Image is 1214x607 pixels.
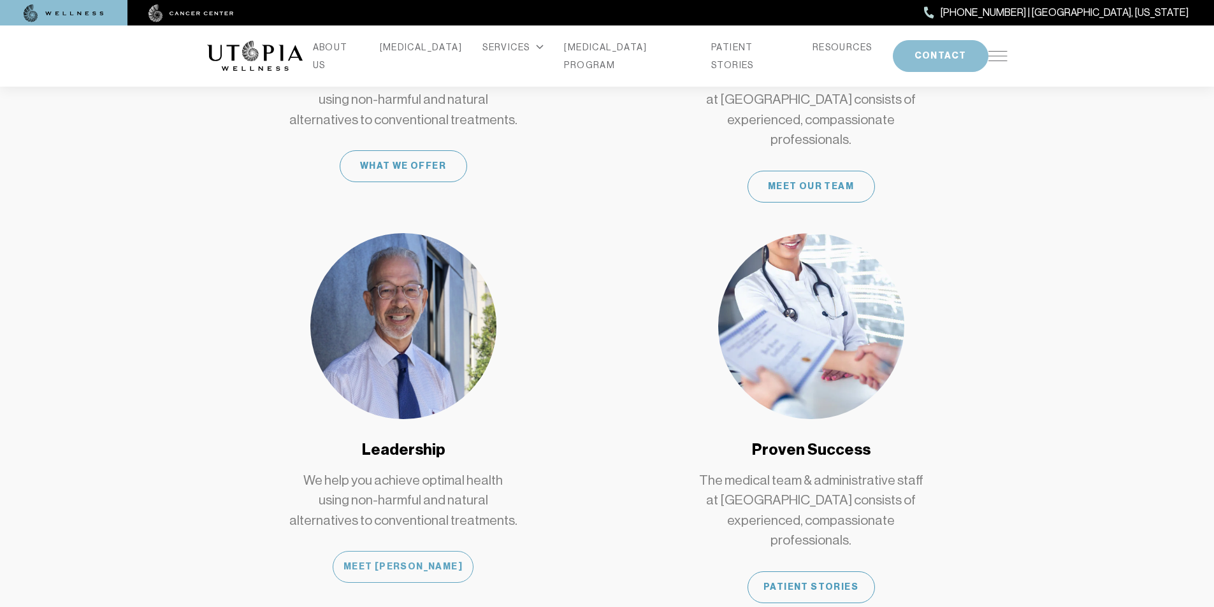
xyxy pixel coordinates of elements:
[207,41,303,71] img: logo
[711,38,792,74] a: PATIENT STORIES
[564,38,691,74] a: [MEDICAL_DATA] PROGRAM
[289,70,518,131] p: We help you achieve optimal health using non-harmful and natural alternatives to conventional tre...
[748,571,875,603] div: Patient Stories
[893,40,988,72] button: CONTACT
[988,51,1008,61] img: icon-hamburger
[333,551,473,583] div: Meet [PERSON_NAME]
[310,233,496,419] img: Leadership
[313,38,359,74] a: ABOUT US
[718,233,904,419] img: Proven Success
[924,4,1189,21] a: [PHONE_NUMBER] | [GEOGRAPHIC_DATA], [US_STATE]
[362,439,445,461] h4: Leadership
[615,233,1008,603] a: Proven SuccessThe medical team & administrative staff at [GEOGRAPHIC_DATA] consists of experience...
[340,150,467,182] div: What We Offer
[207,233,600,583] a: LeadershipWe help you achieve optimal health using non-harmful and natural alternatives to conven...
[482,38,544,56] div: SERVICES
[24,4,104,22] img: wellness
[697,471,926,551] p: The medical team & administrative staff at [GEOGRAPHIC_DATA] consists of experienced, compassiona...
[813,38,872,56] a: RESOURCES
[752,439,871,461] h4: Proven Success
[380,38,463,56] a: [MEDICAL_DATA]
[289,471,518,531] p: We help you achieve optimal health using non-harmful and natural alternatives to conventional tre...
[941,4,1189,21] span: [PHONE_NUMBER] | [GEOGRAPHIC_DATA], [US_STATE]
[748,171,875,203] div: Meet Our Team
[697,70,926,150] p: The medical team & administrative staff at [GEOGRAPHIC_DATA] consists of experienced, compassiona...
[148,4,234,22] img: cancer center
